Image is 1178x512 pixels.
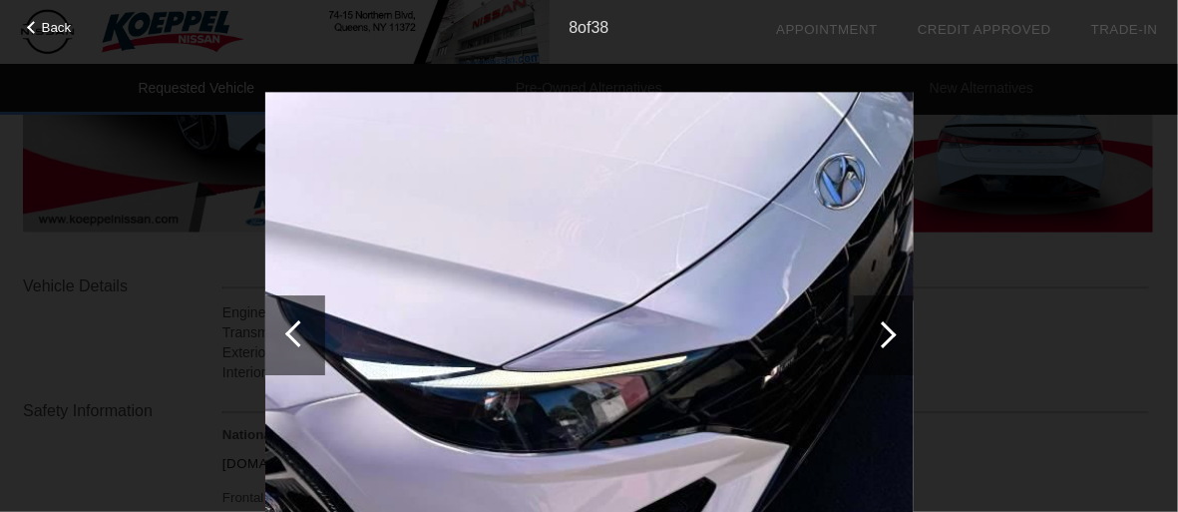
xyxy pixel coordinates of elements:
a: Appointment [776,22,878,37]
span: 8 [569,19,578,36]
a: Credit Approved [918,22,1051,37]
span: 38 [591,19,609,36]
span: Back [42,20,72,35]
a: Trade-In [1091,22,1158,37]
